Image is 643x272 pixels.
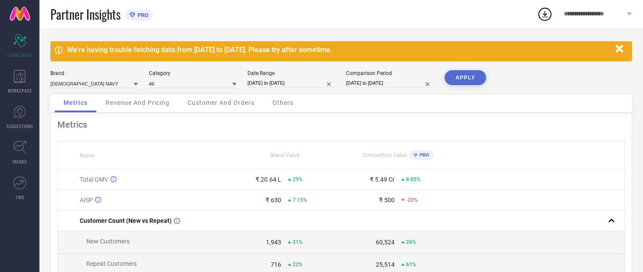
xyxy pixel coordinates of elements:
div: Date Range [247,70,335,76]
span: Name [80,153,94,159]
span: Repeat Customers [86,260,137,267]
div: 716 [271,261,281,268]
div: 1,943 [266,239,281,246]
span: 26% [406,239,416,245]
span: SCORECARDS [7,52,33,58]
button: APPLY [445,70,486,85]
div: 25,514 [376,261,395,268]
span: Others [272,99,293,106]
div: ₹ 500 [379,197,395,204]
span: WORKSPACE [8,87,32,94]
div: Comparison Period [346,70,434,76]
div: Brand [50,70,138,76]
span: SUGGESTIONS [7,123,33,129]
span: 22% [293,261,303,268]
span: PRO [135,12,148,18]
span: Revenue And Pricing [106,99,170,106]
span: Brand Value [270,152,299,158]
input: Select date range [247,79,335,88]
span: TRENDS [12,158,27,165]
div: ₹ 20.64 L [255,176,281,183]
span: New Customers [86,238,130,245]
div: ₹ 5.49 Cr [370,176,395,183]
div: Open download list [537,6,553,22]
span: Customer And Orders [187,99,254,106]
div: Metrics [57,119,625,130]
input: Select comparison period [346,79,434,88]
span: -20% [406,197,418,203]
span: Competitors Value [363,152,407,158]
span: 31% [293,239,303,245]
span: FWD [16,194,24,200]
div: ₹ 630 [265,197,281,204]
span: 8.85% [406,176,420,183]
span: Metrics [64,99,88,106]
span: 61% [406,261,416,268]
div: 60,524 [376,239,395,246]
span: Customer Count (New vs Repeat) [80,217,172,224]
span: 29% [293,176,303,183]
span: 7.15% [293,197,307,203]
span: Total GMV [80,176,108,183]
span: Partner Insights [50,5,120,23]
span: PRO [417,152,429,158]
div: Category [149,70,237,76]
div: We're having trouble fetching data from [DATE] to [DATE]. Please try after sometime. [67,46,611,54]
span: AISP [80,197,93,204]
